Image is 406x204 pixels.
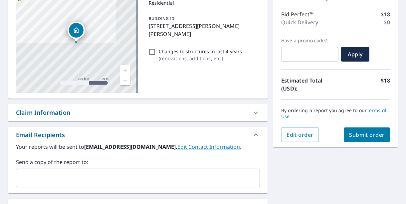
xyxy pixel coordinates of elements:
[281,77,335,93] p: Estimated Total (USD):
[68,22,85,42] div: Dropped pin, building 1, Residential property, 24 Cafaldo Dr Saugerties, NY 12477
[84,143,177,150] b: [EMAIL_ADDRESS][DOMAIN_NAME].
[159,48,242,55] p: Changes to structures in last 4 years
[16,158,260,166] label: Send a copy of the report to:
[281,107,390,119] p: By ordering a report you agree to our
[381,77,390,93] p: $18
[384,18,390,26] p: $0
[16,108,70,117] div: Claim Information
[177,143,241,150] a: EditContactInfo
[281,10,313,18] p: Bid Perfect™
[120,75,130,85] a: Current Level 17, Zoom Out
[8,127,268,143] div: Email Recipients
[344,127,390,142] button: Submit order
[16,143,260,151] label: Your reports will be sent to
[8,104,268,121] div: Claim Information
[149,22,258,38] p: [STREET_ADDRESS][PERSON_NAME][PERSON_NAME]
[281,18,318,26] p: Quick Delivery
[281,38,338,44] label: Have a promo code?
[149,16,174,21] p: BUILDING ID
[349,131,385,138] span: Submit order
[381,10,390,18] p: $18
[346,51,364,58] span: Apply
[16,130,65,139] div: Email Recipients
[287,131,313,138] span: Edit order
[120,65,130,75] a: Current Level 17, Zoom In
[159,55,242,62] p: ( renovations, additions, etc. )
[341,47,369,62] button: Apply
[281,107,386,119] a: Terms of Use
[281,127,319,142] button: Edit order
